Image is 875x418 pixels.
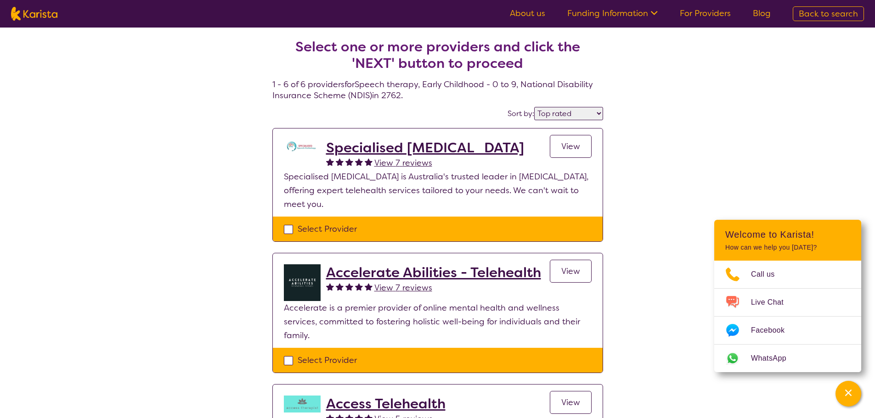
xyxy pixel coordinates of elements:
p: Specialised [MEDICAL_DATA] is Australia's trusted leader in [MEDICAL_DATA], offering expert teleh... [284,170,592,211]
h2: Welcome to Karista! [725,229,850,240]
span: WhatsApp [751,351,797,365]
span: View 7 reviews [374,157,432,168]
p: Accelerate is a premier provider of online mental health and wellness services, committed to fost... [284,301,592,342]
a: Accelerate Abilities - Telehealth [326,264,541,281]
img: Karista logo [11,7,57,21]
span: View 7 reviews [374,282,432,293]
a: View [550,260,592,283]
span: Live Chat [751,295,795,309]
img: fullstar [345,283,353,290]
a: Web link opens in a new tab. [714,345,861,372]
img: fullstar [326,283,334,290]
h2: Select one or more providers and click the 'NEXT' button to proceed [283,39,592,72]
img: hzy3j6chfzohyvwdpojv.png [284,396,321,412]
a: For Providers [680,8,731,19]
span: Back to search [799,8,858,19]
img: fullstar [355,158,363,166]
a: Funding Information [567,8,658,19]
a: View [550,135,592,158]
a: Back to search [793,6,864,21]
span: Facebook [751,323,796,337]
img: fullstar [365,158,373,166]
img: fullstar [336,283,344,290]
div: Channel Menu [714,220,861,372]
p: How can we help you [DATE]? [725,244,850,251]
a: View 7 reviews [374,281,432,295]
img: tc7lufxpovpqcirzzyzq.png [284,139,321,153]
span: View [561,266,580,277]
span: View [561,141,580,152]
span: View [561,397,580,408]
a: Blog [753,8,771,19]
img: fullstar [345,158,353,166]
span: Call us [751,268,786,281]
img: fullstar [355,283,363,290]
a: About us [510,8,545,19]
a: Specialised [MEDICAL_DATA] [326,139,524,156]
a: View [550,391,592,414]
img: byb1jkvtmcu0ftjdkjvo.png [284,264,321,301]
img: fullstar [326,158,334,166]
ul: Choose channel [714,261,861,372]
a: View 7 reviews [374,156,432,170]
button: Channel Menu [835,381,861,407]
label: Sort by: [508,109,534,118]
img: fullstar [365,283,373,290]
img: fullstar [336,158,344,166]
h4: 1 - 6 of 6 providers for Speech therapy , Early Childhood - 0 to 9 , National Disability Insuranc... [272,17,603,101]
a: Access Telehealth [326,396,446,412]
